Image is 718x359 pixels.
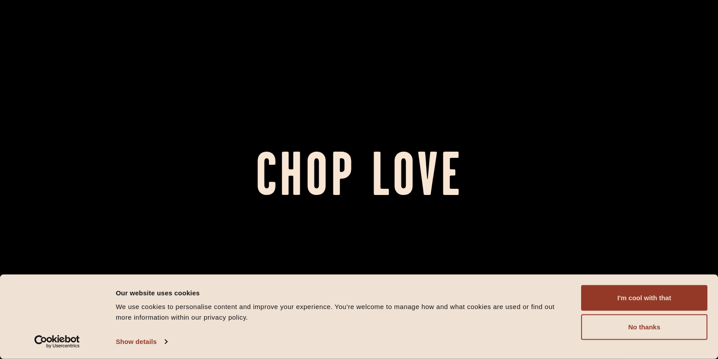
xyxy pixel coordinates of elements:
[116,287,561,298] div: Our website uses cookies
[116,302,561,323] div: We use cookies to personalise content and improve your experience. You're welcome to manage how a...
[19,335,96,348] a: Usercentrics Cookiebot - opens in a new window
[581,314,707,340] button: No thanks
[116,335,167,348] a: Show details
[581,285,707,311] button: I'm cool with that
